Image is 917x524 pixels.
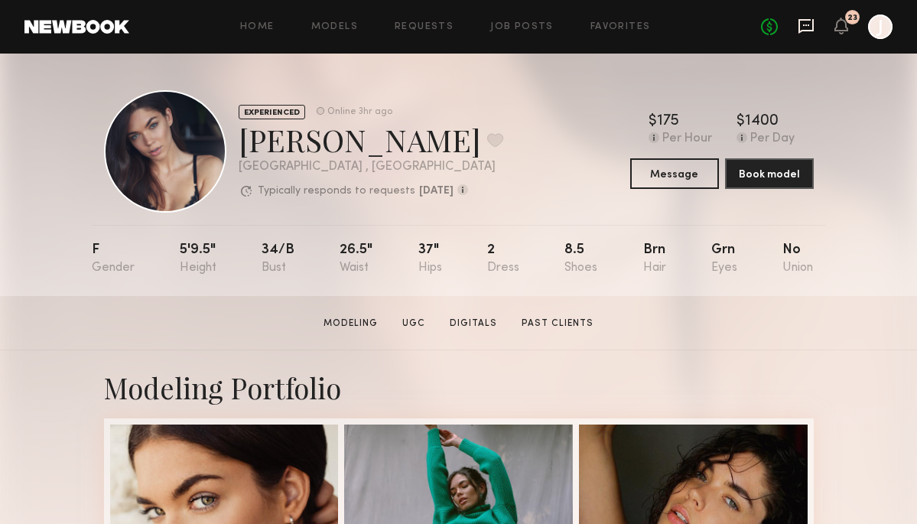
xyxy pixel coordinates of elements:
a: Home [240,22,275,32]
a: Past Clients [515,317,600,330]
div: F [92,243,135,275]
div: 26.5" [340,243,372,275]
a: Digitals [444,317,503,330]
div: Per Day [750,132,795,146]
div: [PERSON_NAME] [239,119,503,160]
p: Typically responds to requests [258,186,415,197]
div: 1400 [745,114,779,129]
div: 37" [418,243,442,275]
div: [GEOGRAPHIC_DATA] , [GEOGRAPHIC_DATA] [239,161,503,174]
div: 34/b [262,243,294,275]
button: Book model [725,158,814,189]
button: Message [630,158,719,189]
div: $ [649,114,657,129]
a: Requests [395,22,454,32]
a: J [868,15,893,39]
div: Grn [711,243,737,275]
div: 8.5 [564,243,597,275]
div: 175 [657,114,679,129]
div: 23 [847,14,857,22]
div: Modeling Portfolio [104,369,814,406]
a: Job Posts [490,22,554,32]
a: Modeling [317,317,384,330]
div: Per Hour [662,132,712,146]
div: 5'9.5" [180,243,216,275]
div: No [782,243,813,275]
div: $ [737,114,745,129]
div: Online 3hr ago [327,107,392,117]
a: Favorites [590,22,651,32]
a: UGC [396,317,431,330]
b: [DATE] [419,186,454,197]
div: EXPERIENCED [239,105,305,119]
div: Brn [643,243,666,275]
a: Models [311,22,358,32]
div: 2 [487,243,519,275]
